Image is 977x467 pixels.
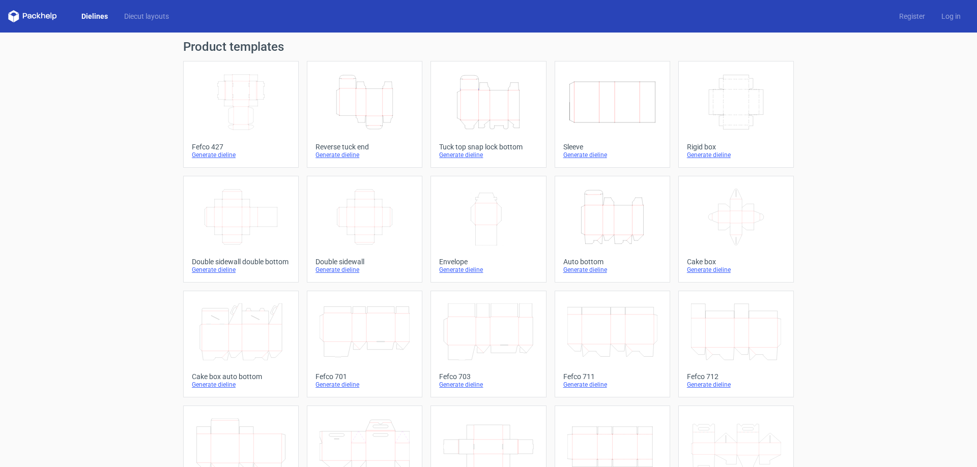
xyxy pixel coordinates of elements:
[430,291,546,397] a: Fefco 703Generate dieline
[687,372,785,381] div: Fefco 712
[687,381,785,389] div: Generate dieline
[430,61,546,168] a: Tuck top snap lock bottomGenerate dieline
[183,291,299,397] a: Cake box auto bottomGenerate dieline
[439,372,537,381] div: Fefco 703
[891,11,933,21] a: Register
[678,61,794,168] a: Rigid boxGenerate dieline
[315,143,414,151] div: Reverse tuck end
[315,381,414,389] div: Generate dieline
[439,258,537,266] div: Envelope
[563,266,662,274] div: Generate dieline
[315,151,414,159] div: Generate dieline
[687,143,785,151] div: Rigid box
[555,176,670,283] a: Auto bottomGenerate dieline
[116,11,177,21] a: Diecut layouts
[555,61,670,168] a: SleeveGenerate dieline
[563,143,662,151] div: Sleeve
[678,291,794,397] a: Fefco 712Generate dieline
[439,143,537,151] div: Tuck top snap lock bottom
[192,372,290,381] div: Cake box auto bottom
[315,266,414,274] div: Generate dieline
[315,372,414,381] div: Fefco 701
[73,11,116,21] a: Dielines
[192,258,290,266] div: Double sidewall double bottom
[933,11,969,21] a: Log in
[555,291,670,397] a: Fefco 711Generate dieline
[183,176,299,283] a: Double sidewall double bottomGenerate dieline
[687,266,785,274] div: Generate dieline
[563,372,662,381] div: Fefco 711
[687,151,785,159] div: Generate dieline
[192,266,290,274] div: Generate dieline
[563,381,662,389] div: Generate dieline
[563,151,662,159] div: Generate dieline
[315,258,414,266] div: Double sidewall
[563,258,662,266] div: Auto bottom
[192,381,290,389] div: Generate dieline
[307,61,422,168] a: Reverse tuck endGenerate dieline
[192,151,290,159] div: Generate dieline
[687,258,785,266] div: Cake box
[430,176,546,283] a: EnvelopeGenerate dieline
[678,176,794,283] a: Cake boxGenerate dieline
[183,61,299,168] a: Fefco 427Generate dieline
[192,143,290,151] div: Fefco 427
[307,176,422,283] a: Double sidewallGenerate dieline
[183,41,794,53] h1: Product templates
[439,266,537,274] div: Generate dieline
[439,381,537,389] div: Generate dieline
[439,151,537,159] div: Generate dieline
[307,291,422,397] a: Fefco 701Generate dieline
